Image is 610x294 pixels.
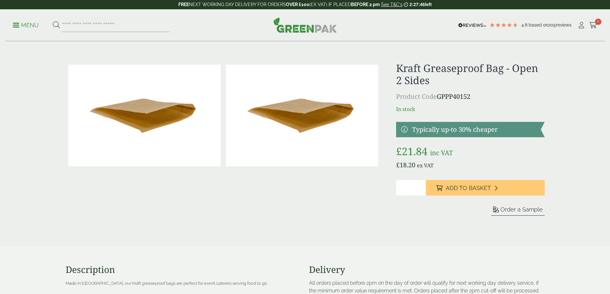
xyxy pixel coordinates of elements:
[410,2,425,7] span: 2:27:46
[396,144,427,158] bdi: 21.84
[548,22,556,28] span: 205
[446,185,491,192] span: Add to Basket
[396,161,400,169] span: £
[426,180,545,195] button: Add to Basket
[13,21,39,29] p: Menu
[226,65,378,166] img: Kraft Greaseproof Bag Open 2 Sides Full Case Of 0
[273,17,337,33] img: GreenPak Supplies
[417,162,434,169] span: ex VAT
[351,2,380,7] strong: BEFORE 2 pm
[595,19,601,25] span: 0
[556,22,572,28] span: reviews
[178,2,189,7] strong: FREE
[458,23,486,28] img: REVIEWS.io
[396,92,544,101] p: GPPP40152
[491,206,545,216] button: Order a Sample
[589,20,597,30] a: 0
[68,65,221,166] img: Kraft Greaseproof Bag Open 2 Sides 0
[13,21,39,28] a: Menu
[66,264,301,275] h3: Description
[396,92,437,101] span: Product Code
[430,148,453,157] span: inc VAT
[425,2,432,7] span: left
[577,22,585,28] i: My Account
[396,161,415,169] bdi: 18.20
[396,105,544,113] p: In stock
[589,22,597,28] i: Cart
[66,281,268,286] span: Made in [GEOGRAPHIC_DATA], our Kraft greaseproof bags are perfect for event caterers serving food...
[309,264,545,275] h3: Delivery
[521,22,529,28] span: 4.8
[381,2,403,7] a: See T&C's
[529,22,548,28] span: Based on
[500,206,543,213] span: Order a Sample
[396,144,402,158] span: £
[286,2,309,7] strong: OVER £100
[396,62,544,87] h1: Kraft Greaseproof Bag - Open 2 Sides
[489,22,518,28] div: 4.79 Stars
